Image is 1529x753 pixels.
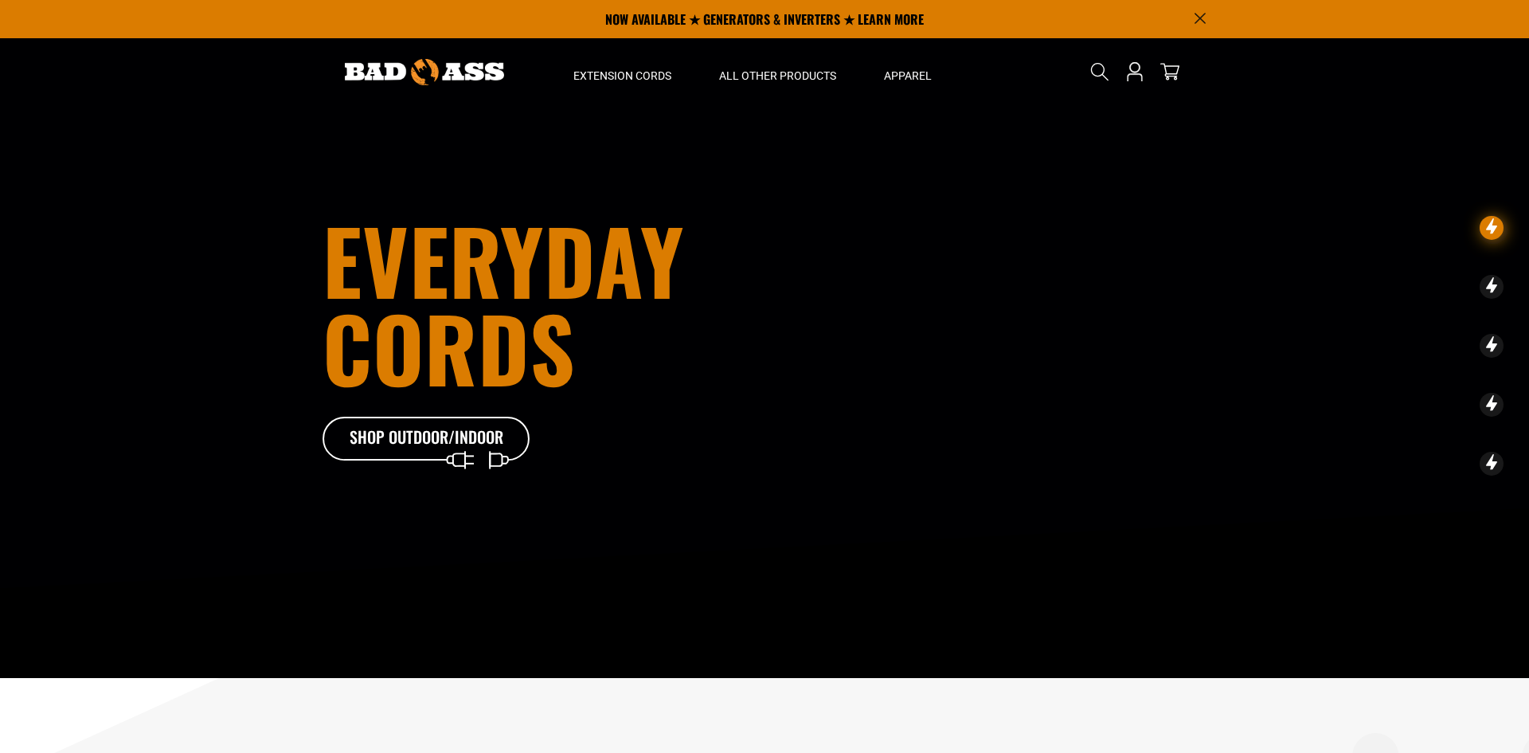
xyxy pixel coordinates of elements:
[695,38,860,105] summary: All Other Products
[719,69,836,83] span: All Other Products
[1087,59,1113,84] summary: Search
[549,38,695,105] summary: Extension Cords
[323,417,530,461] a: Shop Outdoor/Indoor
[884,69,932,83] span: Apparel
[573,69,671,83] span: Extension Cords
[323,216,853,391] h1: Everyday cords
[345,59,504,85] img: Bad Ass Extension Cords
[860,38,956,105] summary: Apparel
